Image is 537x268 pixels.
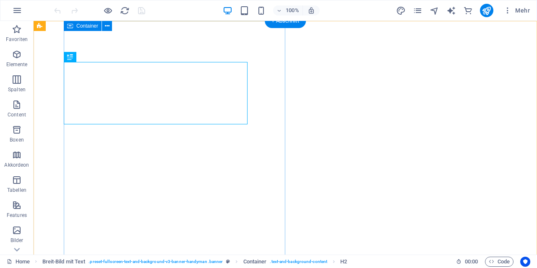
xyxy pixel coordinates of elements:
p: Content [8,111,26,118]
div: + Abschnitt [265,14,306,28]
a: Klick, um Auswahl aufzuheben. Doppelklick öffnet Seitenverwaltung [7,257,30,267]
i: Bei Größenänderung Zoomstufe automatisch an das gewählte Gerät anpassen. [308,7,315,14]
button: reload [120,5,130,15]
i: Commerce [463,6,473,15]
button: Usercentrics [520,257,530,267]
p: Favoriten [6,36,28,43]
i: Veröffentlichen [482,6,491,15]
button: publish [480,4,493,17]
h6: 100% [286,5,299,15]
span: Klick zum Auswählen. Doppelklick zum Bearbeiten [243,257,267,267]
span: Mehr [503,6,530,15]
button: Mehr [500,4,533,17]
p: Boxen [10,137,24,143]
button: Klicke hier, um den Vorschau-Modus zu verlassen [103,5,113,15]
span: : [471,258,472,265]
button: pages [413,5,423,15]
nav: breadcrumb [42,257,347,267]
i: AI Writer [446,6,456,15]
p: Tabellen [7,187,26,193]
span: Code [489,257,510,267]
i: Dieses Element ist ein anpassbares Preset [226,259,230,264]
i: Design (Strg+Alt+Y) [396,6,406,15]
h6: Session-Zeit [456,257,478,267]
p: Features [7,212,27,219]
p: Akkordeon [4,162,29,168]
button: design [396,5,406,15]
span: Klick zum Auswählen. Doppelklick zum Bearbeiten [42,257,86,267]
button: navigator [430,5,440,15]
span: Container [76,23,98,28]
button: text_generator [446,5,456,15]
button: 100% [273,5,303,15]
button: commerce [463,5,473,15]
button: Code [485,257,514,267]
p: Bilder [10,237,23,244]
span: Klick zum Auswählen. Doppelklick zum Bearbeiten [340,257,347,267]
i: Seite neu laden [120,6,130,15]
span: . preset-fullscreen-text-and-background-v3-banner-handyman .banner [89,257,223,267]
i: Seiten (Strg+Alt+S) [413,6,422,15]
span: . text-and-background-content [270,257,327,267]
i: Navigator [430,6,439,15]
span: 00 00 [465,257,478,267]
p: Spalten [8,86,26,93]
p: Elemente [6,61,28,68]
